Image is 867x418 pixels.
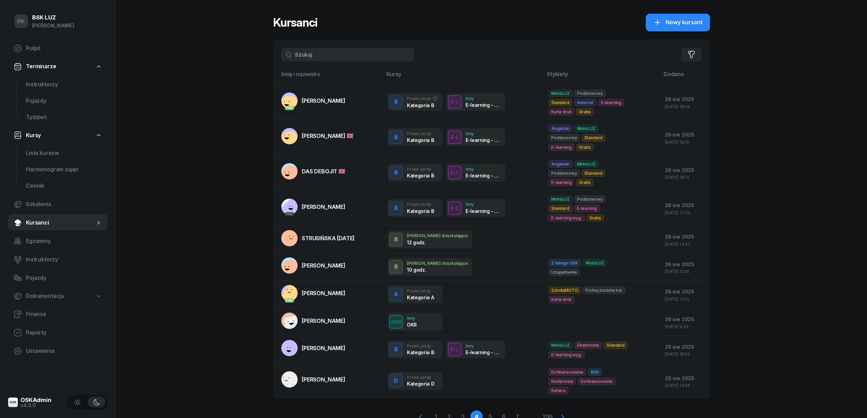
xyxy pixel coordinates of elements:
div: Kategoria D [407,381,434,387]
span: Cennik [26,182,102,190]
button: Nowy kursant [646,14,710,31]
div: [PERSON_NAME] doszkalające [407,233,468,238]
button: B [389,343,403,356]
span: Standard [549,205,572,212]
span: Egzaminy [26,237,102,246]
a: PKK[PERSON_NAME] [281,92,345,109]
span: Gratis [576,108,593,115]
span: Pojazdy [26,274,102,283]
div: v4.0.0 [20,403,52,408]
div: 12 godz. [407,240,442,245]
span: Instruktorzy [26,80,102,89]
span: Gratis [576,144,593,151]
a: PKK[PERSON_NAME] [281,199,345,215]
h1: Kursanci [273,16,317,29]
span: Podwyższenie kat. [583,287,625,294]
span: MotoLUZ [574,160,598,168]
div: PKK [285,298,295,303]
span: SzkołaMOTO [549,287,581,294]
button: A [389,288,403,301]
span: Uzupełnienie [549,269,580,276]
button: B [389,233,403,246]
span: Podstawowy [549,134,580,141]
a: Lista kursów [20,145,108,161]
div: E-L [448,345,461,354]
div: 26 sie 2025 [665,287,705,296]
div: Prawo jazdy [407,96,438,101]
a: Harmonogram zajęć [20,161,108,178]
button: E-L [448,166,461,179]
button: B [389,95,403,109]
div: Inny [407,316,417,320]
div: E-L [448,133,461,142]
div: B [392,202,401,214]
a: Terminarze [8,59,108,74]
div: Kategoria B [407,349,434,355]
span: PK [17,18,25,24]
div: PKK [285,106,295,110]
span: [PERSON_NAME] [302,376,345,383]
span: Podstawowy [574,196,606,203]
div: E-learning - 90 dni [466,137,501,143]
span: BSK [588,369,602,376]
span: MotoLUZ [583,259,607,266]
div: 26 sie 2025 [665,201,705,210]
div: Inny [466,167,501,171]
div: OKR [407,322,417,328]
a: Pulpit [8,40,108,57]
div: Kategoria A [407,294,434,300]
a: Instruktorzy [20,76,108,93]
div: [DATE] 9:32 [665,325,705,329]
span: Szkolenia [26,200,102,209]
div: [PERSON_NAME] [32,21,74,30]
div: PKK [285,212,295,216]
div: B [392,96,401,108]
button: B [389,260,403,274]
a: Ustawienia [8,343,108,359]
span: E-learning [574,205,600,212]
div: 26 sie 2025 [665,95,705,104]
a: [PERSON_NAME] [281,128,353,144]
span: Kursanci [26,218,95,227]
span: Dofinansowanie [549,369,586,376]
button: E-L [448,343,461,356]
span: Dofinansowanie [578,378,615,385]
span: Kursy [26,131,41,140]
a: [PERSON_NAME] [281,340,345,356]
button: OKR [389,315,403,329]
span: Eksternista [574,342,602,349]
div: B [392,234,401,245]
div: Kategoria B [407,137,434,143]
div: E-learning - 90 dni [466,349,501,355]
span: [PERSON_NAME] [302,262,345,269]
span: E-learning [549,179,574,186]
div: E-L [448,98,461,106]
a: PKK[PERSON_NAME] [281,285,345,301]
div: [DATE] 18:14 [665,175,705,179]
div: E-learning - 90 dni [466,173,501,178]
button: B [389,130,403,144]
th: Imię i nazwisko [273,70,382,84]
span: Ustawienia [26,347,102,356]
div: 10 godz. [407,267,442,273]
a: [PERSON_NAME] [281,257,345,274]
div: B [392,261,401,273]
a: Pojazdy [8,270,108,286]
span: MotoLUZ [549,90,572,97]
span: Eksternista [549,378,576,385]
span: Angielski [549,125,572,132]
span: Standard [549,99,572,106]
div: 25 sie 2025 [665,343,705,351]
a: Cennik [20,178,108,194]
a: STRUSIŃSKA [DATE] [281,230,355,246]
div: 26 sie 2025 [665,130,705,139]
a: Raporty [8,325,108,341]
div: Prawo jazdy [407,131,434,136]
span: [PERSON_NAME] [302,317,345,324]
div: 26 sie 2025 [665,166,705,175]
span: [PERSON_NAME] [302,290,345,297]
div: [DATE] 11:20 [665,297,705,301]
span: STRUSIŃSKA [DATE] [302,235,355,242]
span: Standard [582,170,605,177]
div: Prawo jazdy [407,289,434,293]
